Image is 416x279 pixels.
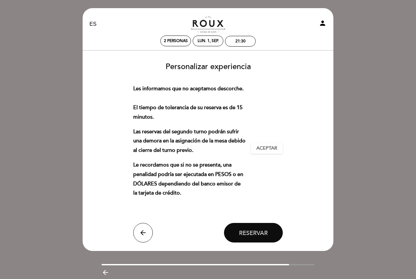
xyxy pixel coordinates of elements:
[319,19,327,29] button: person
[239,229,268,236] span: Reservar
[224,223,283,242] button: Reservar
[133,160,246,207] p: Le recordamos que si no se presenta, una penalidad podría ser ejecutada en PESOS o en DÓLARES dep...
[133,84,246,122] p: Les informamos que no aceptamos descorche. El tiempo de tolerancia de su reserva es de 15 minutos.
[139,229,147,237] i: arrow_back
[164,38,188,43] span: 2 personas
[167,15,249,33] a: Roux
[319,19,327,27] i: person
[102,269,109,276] i: arrow_backward
[256,145,277,152] span: Aceptar
[133,127,246,155] p: Las reservas del segundo turno podrán sufrir una demora en la asignación de la mesa debido al cie...
[198,38,219,43] div: lun. 1, sep.
[235,39,246,44] div: 21:30
[251,143,283,154] button: Aceptar
[133,223,153,242] button: arrow_back
[166,62,251,71] span: Personalizar experiencia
